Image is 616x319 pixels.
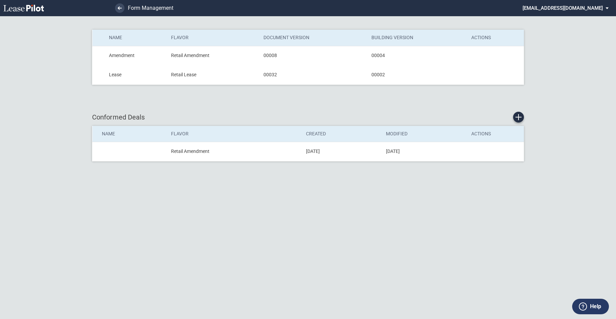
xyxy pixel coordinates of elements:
th: Document Version [259,30,367,46]
a: Create new conformed deal [513,112,524,123]
td: 00004 [367,46,466,65]
button: Help [572,299,609,314]
td: Retail Lease [166,65,259,84]
th: Name [92,126,166,142]
th: Created [301,126,381,142]
div: Conformed Deals [92,112,524,123]
td: Amendment [109,46,166,65]
label: Help [590,302,601,311]
td: Lease [109,65,166,84]
td: 00032 [259,65,367,84]
td: [DATE] [381,142,466,161]
td: 00008 [259,46,367,65]
td: 00002 [367,65,466,84]
th: Building Version [367,30,466,46]
th: Name [109,30,166,46]
th: Flavor [166,126,301,142]
td: Retail Amendment [166,46,259,65]
td: [DATE] [301,142,381,161]
th: Flavor [166,30,259,46]
th: Actions [467,126,524,142]
td: Retail Amendment [166,142,301,161]
th: Modified [381,126,466,142]
th: Actions [467,30,524,46]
